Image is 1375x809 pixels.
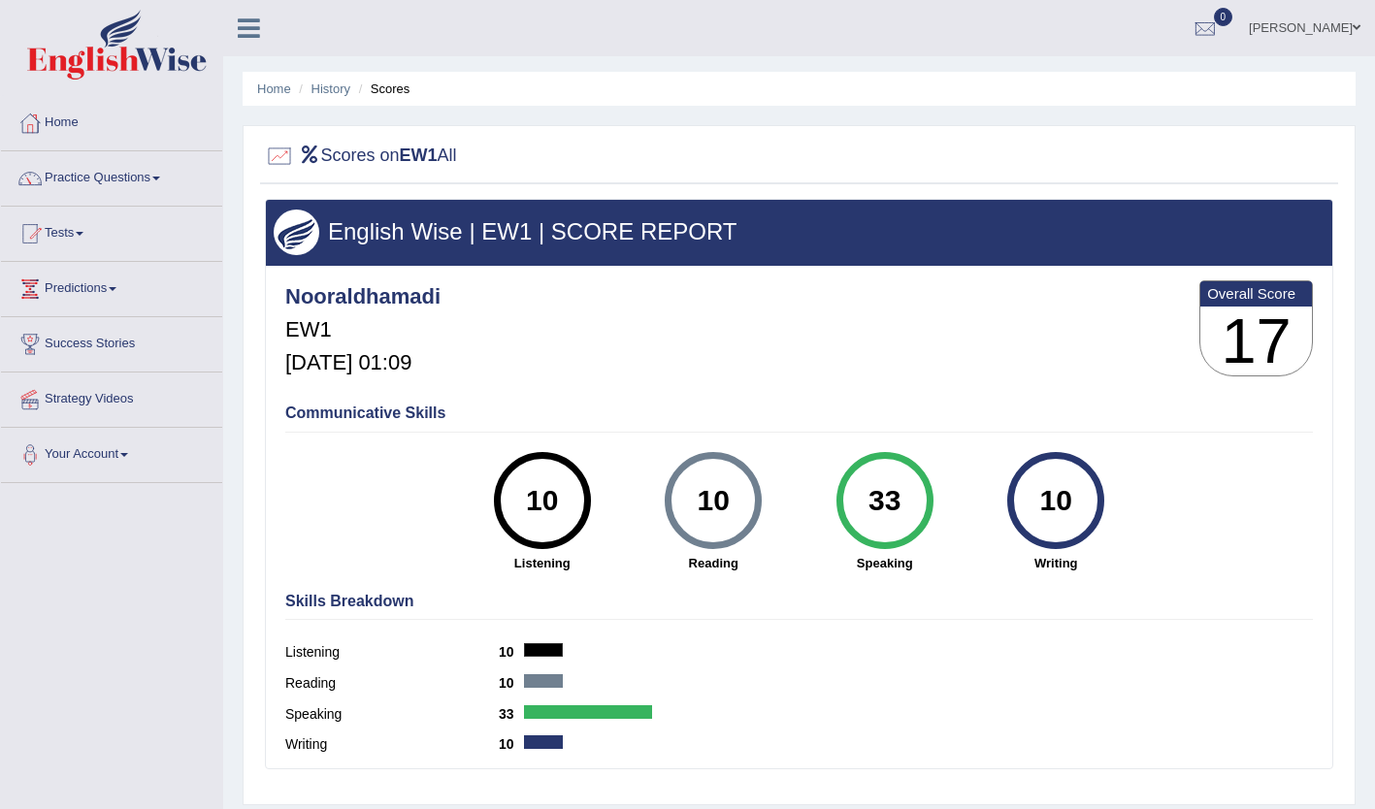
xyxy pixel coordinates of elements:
h2: Scores on All [265,142,457,171]
b: 10 [499,644,524,660]
label: Writing [285,734,499,755]
b: 33 [499,706,524,722]
strong: Speaking [809,554,962,572]
a: Your Account [1,428,222,476]
a: Home [257,81,291,96]
a: Tests [1,207,222,255]
a: Success Stories [1,317,222,366]
strong: Writing [980,554,1132,572]
div: 33 [849,460,920,541]
img: wings.png [274,210,319,255]
span: 0 [1214,8,1233,26]
a: Practice Questions [1,151,222,200]
b: EW1 [400,146,438,165]
label: Speaking [285,704,499,725]
b: 10 [499,736,524,752]
b: Overall Score [1207,285,1305,302]
h3: 17 [1200,307,1312,376]
b: 10 [499,675,524,691]
strong: Listening [467,554,619,572]
h4: Nooraldhamadi [285,285,441,308]
a: Predictions [1,262,222,310]
h5: EW1 [285,318,441,341]
a: Strategy Videos [1,372,222,421]
h3: English Wise | EW1 | SCORE REPORT [274,219,1325,244]
h4: Skills Breakdown [285,593,1313,610]
h4: Communicative Skills [285,404,1313,422]
a: History [311,81,350,96]
li: Scores [354,80,410,98]
div: 10 [507,460,577,541]
strong: Reading [638,554,790,572]
label: Listening [285,642,499,663]
h5: [DATE] 01:09 [285,351,441,374]
div: 10 [678,460,749,541]
label: Reading [285,673,499,694]
a: Home [1,96,222,145]
div: 10 [1021,460,1092,541]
